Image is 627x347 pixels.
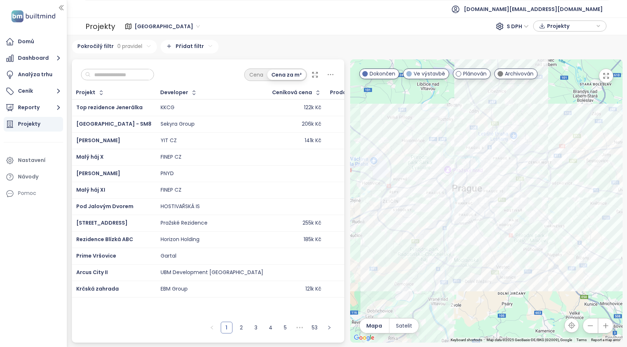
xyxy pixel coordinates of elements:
a: Projekty [4,117,63,132]
div: Projekt [76,90,95,95]
li: Následující strana [323,322,335,333]
div: Horizon Holding [161,236,199,243]
li: 5 [279,322,291,333]
div: Analýza trhu [18,70,52,79]
div: 121k Kč [305,286,321,292]
li: 4 [265,322,276,333]
a: Analýza trhu [4,67,63,82]
div: FINEP CZ [161,154,181,160]
div: Ceníková cena [272,90,312,95]
div: 185k Kč [304,236,321,243]
div: PNYD [161,170,174,177]
a: [PERSON_NAME] [76,137,120,144]
span: Map data ©2025 GeoBasis-DE/BKG (©2009), Google [487,338,572,342]
div: HOSTIVAŘSKÁ IS [161,203,200,210]
li: Následujících 5 stran [294,322,306,333]
button: Keyboard shortcuts [451,337,482,343]
div: Projekty [85,19,115,34]
a: Rezidence Blízká ABC [76,236,133,243]
div: FINEP CZ [161,187,181,193]
div: button [537,21,602,32]
span: Dokončen [370,70,395,78]
img: Google [352,333,376,343]
div: Cena [245,70,267,80]
a: Krčská zahrada [76,285,119,292]
div: 141k Kč [305,137,321,144]
a: Prime Vršovice [76,252,116,259]
span: Mapa [366,322,382,330]
div: Nastavení [18,156,45,165]
span: right [327,325,331,330]
div: Projekty [18,119,40,129]
span: Praha [135,21,200,32]
div: EBM Group [161,286,188,292]
span: Projekty [547,21,594,32]
div: Návody [18,172,38,181]
span: [STREET_ADDRESS] [76,219,128,226]
a: Report a map error [591,338,620,342]
button: Satelit [389,318,419,333]
div: Pražské Rezidence [161,220,208,226]
span: S DPH [507,21,529,32]
span: Malý háj XI [76,186,105,193]
button: left [206,322,218,333]
button: Ceník [4,84,63,99]
div: Cena za m² [267,70,306,80]
span: Ve výstavbě [414,70,445,78]
span: Malý háj X [76,153,104,160]
span: Archivován [505,70,533,78]
li: 1 [221,322,232,333]
span: Arcus City II [76,269,108,276]
a: Nastavení [4,153,63,168]
li: Předchozí strana [206,322,218,333]
a: 2 [236,322,247,333]
a: Domů [4,34,63,49]
div: YIT CZ [161,137,177,144]
span: ••• [294,322,306,333]
div: Pokročilý filtr [72,40,157,53]
span: Plánován [463,70,487,78]
button: Mapa [360,318,389,333]
a: Open this area in Google Maps (opens a new window) [352,333,376,343]
div: 206k Kč [302,121,321,128]
div: 255k Kč [302,220,321,226]
div: Pomoc [4,186,63,201]
div: Developer [160,90,188,95]
span: Top rezidence Jenerálka [76,104,143,111]
span: Pod Jalovým Dvorem [76,203,133,210]
a: 4 [265,322,276,333]
a: 53 [309,322,320,333]
a: Terms (opens in new tab) [576,338,587,342]
span: 0 pravidel [117,42,142,50]
div: 122k Kč [304,104,321,111]
a: [GEOGRAPHIC_DATA] - SM8 [76,120,151,128]
div: Gartal [161,253,176,259]
span: Prodané jednotky [330,90,378,95]
a: 3 [250,322,261,333]
span: Satelit [396,322,412,330]
a: [PERSON_NAME] [76,170,120,177]
div: Domů [18,37,34,46]
div: UBM Development [GEOGRAPHIC_DATA] [161,269,263,276]
a: Návody [4,170,63,184]
button: Dashboard [4,51,63,66]
span: left [210,325,214,330]
div: KKCG [161,104,175,111]
div: Přidat filtr [161,40,219,53]
li: 3 [250,322,262,333]
a: 1 [221,322,232,333]
li: 53 [309,322,320,333]
div: Sekyra Group [161,121,195,128]
a: 5 [280,322,291,333]
div: Pomoc [18,189,36,198]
